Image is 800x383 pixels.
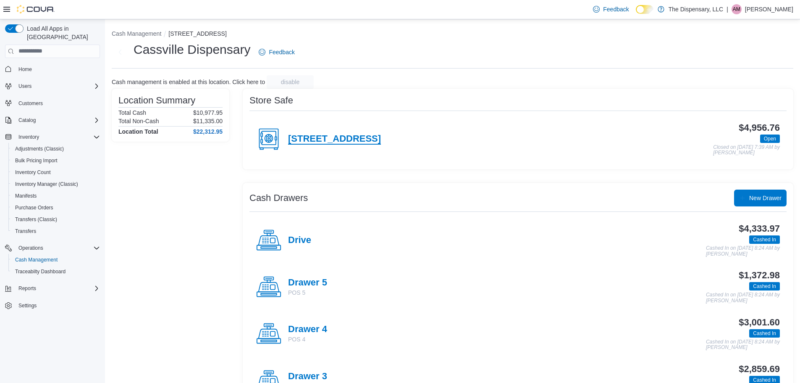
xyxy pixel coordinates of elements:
[12,179,100,189] span: Inventory Manager (Classic)
[267,75,314,89] button: disable
[2,283,103,294] button: Reports
[15,145,64,152] span: Adjustments (Classic)
[12,144,67,154] a: Adjustments (Classic)
[764,135,776,143] span: Open
[2,114,103,126] button: Catalog
[112,30,161,37] button: Cash Management
[12,167,54,177] a: Inventory Count
[255,44,298,61] a: Feedback
[249,193,308,203] h3: Cash Drawers
[193,118,223,124] p: $11,335.00
[8,178,103,190] button: Inventory Manager (Classic)
[15,204,53,211] span: Purchase Orders
[15,132,100,142] span: Inventory
[739,224,780,234] h3: $4,333.97
[15,256,58,263] span: Cash Management
[12,179,81,189] a: Inventory Manager (Classic)
[15,64,100,74] span: Home
[134,41,250,58] h1: Cassville Dispensary
[733,4,740,14] span: AM
[288,335,327,343] p: POS 4
[118,118,159,124] h6: Total Non-Cash
[249,95,293,106] h3: Store Safe
[8,190,103,202] button: Manifests
[8,202,103,214] button: Purchase Orders
[749,329,780,338] span: Cashed In
[15,98,100,108] span: Customers
[8,143,103,155] button: Adjustments (Classic)
[745,4,793,14] p: [PERSON_NAME]
[2,131,103,143] button: Inventory
[24,24,100,41] span: Load All Apps in [GEOGRAPHIC_DATA]
[193,109,223,116] p: $10,977.95
[15,64,35,74] a: Home
[18,66,32,73] span: Home
[8,166,103,178] button: Inventory Count
[15,98,46,108] a: Customers
[12,203,100,213] span: Purchase Orders
[15,169,51,176] span: Inventory Count
[12,214,100,225] span: Transfers (Classic)
[12,226,100,236] span: Transfers
[12,255,61,265] a: Cash Management
[603,5,629,13] span: Feedback
[590,1,632,18] a: Feedback
[8,155,103,166] button: Bulk Pricing Import
[112,29,793,40] nav: An example of EuiBreadcrumbs
[739,270,780,280] h3: $1,372.98
[118,95,195,106] h3: Location Summary
[8,254,103,266] button: Cash Management
[288,134,381,145] h4: [STREET_ADDRESS]
[739,364,780,374] h3: $2,859.69
[15,132,42,142] button: Inventory
[2,97,103,109] button: Customers
[2,299,103,312] button: Settings
[18,134,39,140] span: Inventory
[727,4,728,14] p: |
[739,123,780,133] h3: $4,956.76
[2,80,103,92] button: Users
[17,5,55,13] img: Cova
[112,44,129,61] button: Next
[12,267,69,277] a: Traceabilty Dashboard
[15,216,57,223] span: Transfers (Classic)
[12,191,40,201] a: Manifests
[281,78,299,86] span: disable
[288,288,327,297] p: POS 5
[749,282,780,291] span: Cashed In
[760,135,780,143] span: Open
[2,63,103,75] button: Home
[12,267,100,277] span: Traceabilty Dashboard
[269,48,294,56] span: Feedback
[12,167,100,177] span: Inventory Count
[12,156,100,166] span: Bulk Pricing Import
[2,242,103,254] button: Operations
[15,115,100,125] span: Catalog
[18,117,36,124] span: Catalog
[15,301,40,311] a: Settings
[636,5,653,14] input: Dark Mode
[15,300,100,311] span: Settings
[15,243,100,253] span: Operations
[12,226,39,236] a: Transfers
[734,190,787,206] button: New Drawer
[15,283,100,293] span: Reports
[15,115,39,125] button: Catalog
[749,235,780,244] span: Cashed In
[8,214,103,225] button: Transfers (Classic)
[732,4,742,14] div: Alisha Madison
[15,157,58,164] span: Bulk Pricing Import
[288,324,327,335] h4: Drawer 4
[15,268,66,275] span: Traceabilty Dashboard
[112,79,265,85] p: Cash management is enabled at this location. Click here to
[18,83,31,90] span: Users
[193,128,223,135] h4: $22,312.95
[12,191,100,201] span: Manifests
[168,30,226,37] button: [STREET_ADDRESS]
[18,100,43,107] span: Customers
[15,81,100,91] span: Users
[288,371,327,382] h4: Drawer 3
[12,203,57,213] a: Purchase Orders
[12,156,61,166] a: Bulk Pricing Import
[739,317,780,328] h3: $3,001.60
